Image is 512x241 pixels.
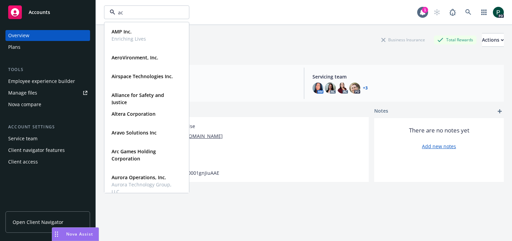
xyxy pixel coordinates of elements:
input: Filter by keyword [115,9,175,16]
span: Aurora Technology Group, LLC [112,181,180,195]
a: Accounts [5,3,90,22]
div: 1 [422,7,428,13]
span: Enriching Lives [112,35,146,42]
a: Manage files [5,87,90,98]
a: Overview [5,30,90,41]
strong: AeroVironment, Inc. [112,54,158,61]
a: Service team [5,133,90,144]
div: Drag to move [52,228,61,241]
button: Nova Assist [52,227,99,241]
strong: Altera Corporation [112,111,156,117]
img: photo [325,83,336,94]
button: Actions [482,33,504,47]
strong: Aurora Operations, Inc. [112,174,166,181]
a: Add new notes [422,143,456,150]
a: Start snowing [430,5,444,19]
span: Open Client Navigator [13,218,63,226]
div: Overview [8,30,29,41]
a: Nova compare [5,99,90,110]
strong: Arc Games Holding Corporation [112,148,156,162]
a: Client navigator features [5,145,90,156]
div: Employee experience builder [8,76,75,87]
span: Notes [374,107,388,115]
strong: AMP Inc. [112,28,132,35]
div: Plans [8,42,20,53]
span: 001d000001gnJiuAAE [171,169,219,176]
a: [URL][DOMAIN_NAME] [171,132,223,140]
span: There are no notes yet [409,126,469,134]
strong: Aravo Solutions Inc [112,129,157,136]
div: Total Rewards [434,36,477,44]
a: Switch app [477,5,491,19]
img: photo [493,7,504,18]
a: Client access [5,156,90,167]
div: Tools [5,66,90,73]
div: Business Insurance [378,36,428,44]
span: EB [109,86,296,94]
span: Nova Assist [66,231,93,237]
img: photo [312,83,323,94]
span: Servicing team [312,73,499,80]
div: Account settings [5,124,90,130]
img: photo [337,83,348,94]
div: Client navigator features [8,145,65,156]
a: Report a Bug [446,5,459,19]
a: Plans [5,42,90,53]
div: Actions [482,33,504,46]
div: Service team [8,133,38,144]
span: Account type [109,73,296,80]
a: add [496,107,504,115]
a: Employee experience builder [5,76,90,87]
div: Client access [8,156,38,167]
img: photo [349,83,360,94]
a: +3 [363,86,368,90]
div: Manage files [8,87,37,98]
span: Accounts [29,10,50,15]
strong: Alliance for Safety and Justice [112,92,164,105]
div: Nova compare [8,99,41,110]
strong: Airspace Technologies Inc. [112,73,173,80]
a: Search [462,5,475,19]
